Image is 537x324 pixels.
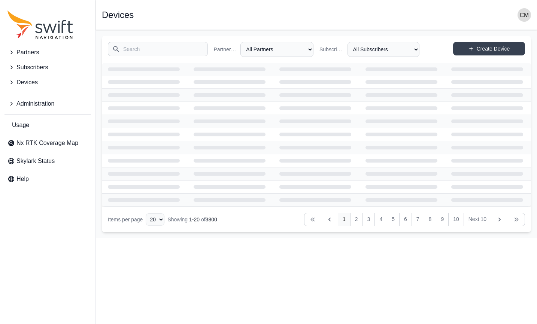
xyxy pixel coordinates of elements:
span: Skylark Status [16,157,55,166]
span: Help [16,175,29,184]
select: Subscriber [348,42,419,57]
a: Help [4,172,91,187]
span: Devices [16,78,38,87]
nav: Table navigation [102,207,531,232]
a: 10 [448,213,464,226]
a: 5 [387,213,400,226]
a: Next 10 [464,213,491,226]
img: user photo [518,8,531,22]
span: 3800 [206,216,217,222]
a: 4 [374,213,387,226]
h1: Devices [102,10,134,19]
a: 6 [399,213,412,226]
a: 9 [436,213,449,226]
a: Create Device [453,42,525,55]
select: Display Limit [146,214,164,225]
span: Subscribers [16,63,48,72]
span: Partners [16,48,39,57]
a: 8 [424,213,437,226]
a: 7 [412,213,424,226]
a: Nx RTK Coverage Map [4,136,91,151]
span: Administration [16,99,54,108]
label: Partner Name [214,46,238,53]
button: Devices [4,75,91,90]
div: Showing of [167,216,217,223]
a: Usage [4,118,91,133]
a: 1 [338,213,351,226]
button: Administration [4,96,91,111]
label: Subscriber Name [319,46,345,53]
select: Partner Name [240,42,313,57]
a: 3 [362,213,375,226]
span: Nx RTK Coverage Map [16,139,78,148]
a: 2 [350,213,363,226]
button: Partners [4,45,91,60]
a: Skylark Status [4,154,91,169]
input: Search [108,42,208,56]
button: Subscribers [4,60,91,75]
span: Usage [12,121,29,130]
span: 1 - 20 [189,216,200,222]
span: Items per page [108,216,143,222]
